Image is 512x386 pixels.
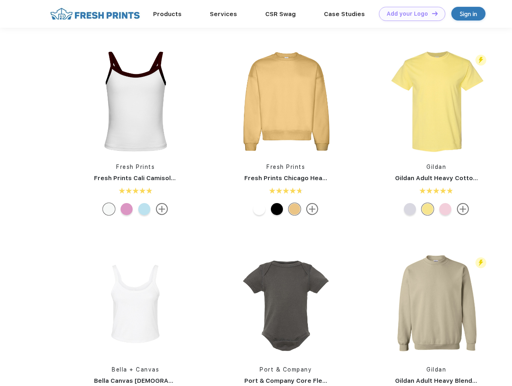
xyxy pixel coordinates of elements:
[432,11,438,16] img: DT
[395,175,500,182] a: Gildan Adult Heavy Cotton T-Shirt
[94,175,188,182] a: Fresh Prints Cali Camisole Top
[82,250,189,357] img: func=resize&h=266
[422,203,434,215] div: Cornsilk
[426,164,446,170] a: Gildan
[387,10,428,17] div: Add your Logo
[457,203,469,215] img: more.svg
[383,48,490,155] img: func=resize&h=266
[439,203,451,215] div: Light Pink
[404,203,416,215] div: Ash Grey
[156,203,168,215] img: more.svg
[210,10,237,18] a: Services
[244,175,383,182] a: Fresh Prints Chicago Heavyweight Crewneck
[306,203,318,215] img: more.svg
[112,366,159,373] a: Bella + Canvas
[232,48,339,155] img: func=resize&h=266
[271,203,283,215] div: Black
[116,164,155,170] a: Fresh Prints
[426,366,446,373] a: Gildan
[475,55,486,66] img: flash_active_toggle.svg
[103,203,115,215] div: White Chocolate
[94,377,285,384] a: Bella Canvas [DEMOGRAPHIC_DATA]' Micro Ribbed Scoop Tank
[82,48,189,155] img: func=resize&h=266
[232,250,339,357] img: func=resize&h=266
[138,203,150,215] div: Baby Blue White
[253,203,265,215] div: White
[451,7,485,21] a: Sign in
[265,10,296,18] a: CSR Swag
[153,10,182,18] a: Products
[289,203,301,215] div: Bahama Yellow mto
[475,257,486,268] img: flash_active_toggle.svg
[383,250,490,357] img: func=resize&h=266
[260,366,312,373] a: Port & Company
[244,377,422,384] a: Port & Company Core Fleece Pullover Hooded Sweatshirt
[121,203,133,215] div: Light Purple
[460,9,477,18] div: Sign in
[48,7,142,21] img: fo%20logo%202.webp
[266,164,305,170] a: Fresh Prints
